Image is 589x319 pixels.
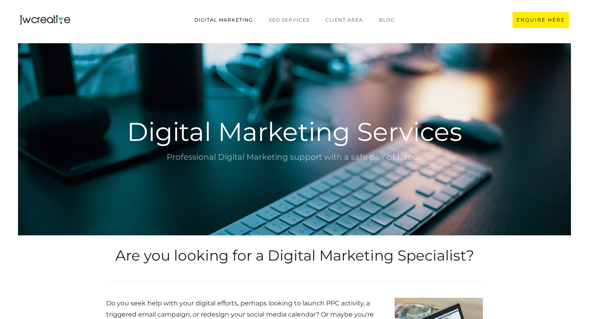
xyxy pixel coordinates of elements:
a: home [20,15,70,25]
a: BLOG [371,12,403,28]
a: Digital marketing [186,12,261,28]
a: CLIENT AREA [317,12,371,28]
a: ENQUIRE HERE [512,12,569,28]
div: Professional Digital Marketing support with a safe pair of hands [101,150,488,164]
h1: Digital Marketing Services [101,119,488,144]
div: ENQUIRE HERE [516,16,565,24]
a: SEO Services [261,12,317,28]
h2: Are you looking for a Digital Marketing Specialist? [106,245,483,265]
